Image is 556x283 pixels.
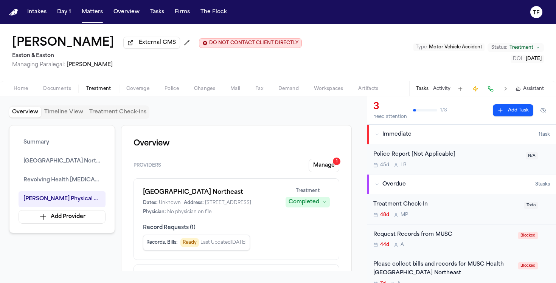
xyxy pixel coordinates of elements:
span: Documents [43,86,71,92]
button: External CMS [123,37,180,49]
div: Completed [289,198,319,206]
span: Mail [230,86,240,92]
button: Manage1 [309,159,339,172]
span: 1 task [539,131,550,138]
button: Edit matter name [12,36,114,50]
span: Unknown [159,200,181,206]
h1: [PERSON_NAME] [12,36,114,50]
text: TF [533,10,540,15]
span: Type : [416,45,428,49]
button: Make a Call [485,84,496,94]
button: Firms [172,5,193,19]
div: Open task: Request Records from MUSC [367,224,556,255]
span: Home [14,86,28,92]
span: 44d [380,242,389,248]
div: 3 [373,101,407,113]
span: External CMS [139,39,176,46]
div: Request Records from MUSC [373,230,514,239]
button: [GEOGRAPHIC_DATA] Northeast [19,153,106,169]
button: Edit Type: Motor Vehicle Accident [413,43,485,51]
button: Tasks [147,5,167,19]
div: 1 [333,158,340,165]
button: Assistant [516,86,544,92]
button: Summary [19,135,106,150]
span: A [401,242,404,248]
button: Revolving Health [MEDICAL_DATA] [19,172,106,188]
span: Ready [180,238,199,247]
div: Police Report [Not Applicable] [373,150,521,159]
button: Day 1 [54,5,74,19]
button: Activity [433,86,450,92]
span: N/A [526,152,538,159]
span: Status: [491,45,507,51]
div: Treatment Check-In [373,200,520,209]
div: Open task: Police Report [Not Applicable] [367,144,556,174]
span: Motor Vehicle Accident [429,45,482,49]
span: [PERSON_NAME] [67,62,113,68]
button: Overdue3tasks [367,175,556,194]
span: L B [401,162,407,168]
span: Treatment [509,45,533,51]
span: Address: [184,200,203,206]
span: Fax [255,86,263,92]
span: Assistant [523,86,544,92]
span: Immediate [382,131,412,138]
h1: [GEOGRAPHIC_DATA] Northeast [143,188,276,197]
span: Records, Bills : [146,240,177,246]
span: 3 task s [535,181,550,187]
div: Open task: Treatment Check-In [367,194,556,224]
span: [STREET_ADDRESS] [205,200,251,206]
button: Create Immediate Task [470,84,481,94]
span: Workspaces [314,86,343,92]
span: Police [165,86,179,92]
span: Revolving Health [MEDICAL_DATA] [23,176,101,185]
span: [GEOGRAPHIC_DATA] Northeast [23,157,101,166]
button: Completed [286,197,330,207]
span: Managing Paralegal: [12,62,65,68]
button: Treatment Check-ins [86,107,149,118]
button: Matters [79,5,106,19]
span: Dates: [143,200,157,206]
span: Blocked [518,262,538,269]
span: Changes [194,86,215,92]
button: The Flock [197,5,230,19]
span: Todo [524,202,538,209]
button: Immediate1task [367,125,556,144]
button: Add Task [493,104,533,116]
button: Change status from Treatment [488,43,544,52]
button: Add Provider [19,210,106,224]
div: need attention [373,114,407,120]
button: Edit client contact restriction [199,38,302,48]
button: Add Task [455,84,466,94]
span: Record Requests ( 1 ) [143,224,330,232]
span: No physician on file [167,209,211,215]
span: DOL : [513,57,525,61]
span: Treatment [86,86,111,92]
span: 1 / 8 [440,107,447,113]
span: Demand [278,86,299,92]
span: 45d [380,162,389,168]
h2: Easton & Easton [12,51,302,60]
h1: Overview [134,138,339,150]
a: Home [9,9,18,16]
div: Please collect bills and records for MUSC Health [GEOGRAPHIC_DATA] Northeast [373,260,514,278]
button: Overview [9,107,41,118]
button: Timeline View [41,107,86,118]
button: Intakes [24,5,50,19]
span: 48d [380,212,389,218]
span: Last Updated [DATE] [200,240,247,246]
img: Finch Logo [9,9,18,16]
button: Overview [110,5,143,19]
span: [PERSON_NAME] Physical Therapy [23,195,101,204]
span: Blocked [518,232,538,239]
span: [DATE] [526,57,542,61]
span: DO NOT CONTACT CLIENT DIRECTLY [209,40,298,46]
span: Overdue [382,181,406,188]
span: Treatment [296,188,320,194]
span: Artifacts [358,86,379,92]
